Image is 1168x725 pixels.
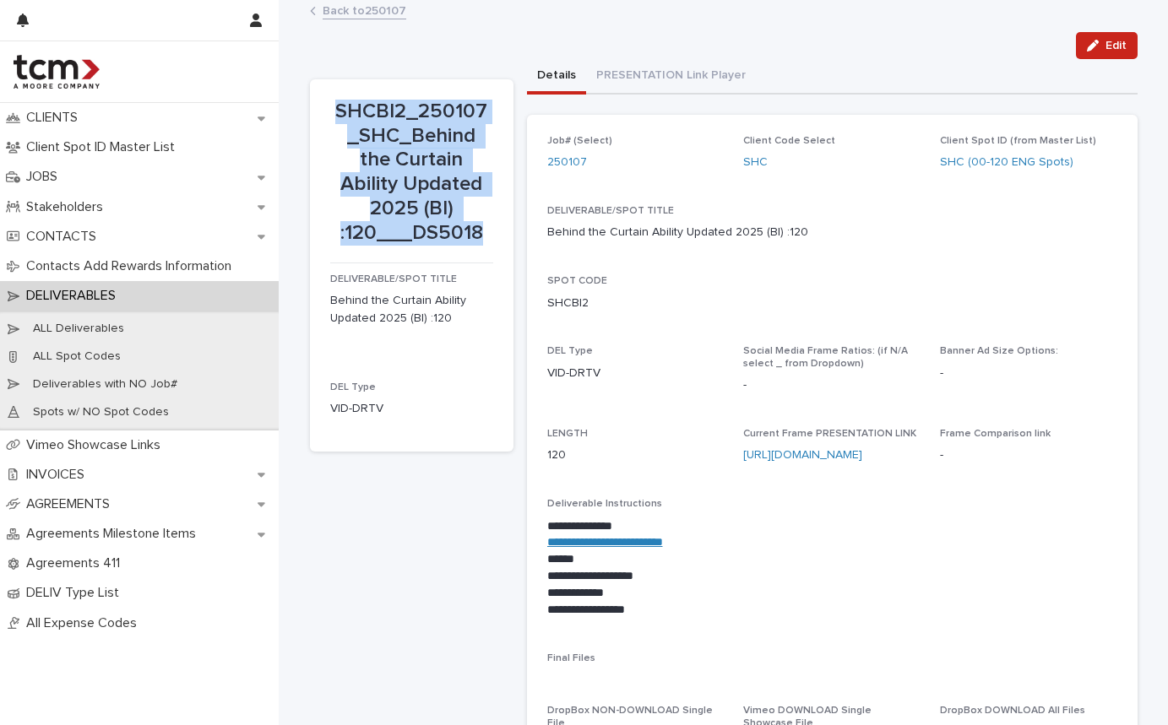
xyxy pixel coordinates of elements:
[19,496,123,512] p: AGREEMENTS
[330,382,376,392] span: DEL Type
[19,110,91,126] p: CLIENTS
[547,276,607,286] span: SPOT CODE
[940,446,1116,464] p: -
[19,615,150,631] p: All Expense Codes
[1076,32,1138,59] button: Edit
[1106,40,1127,51] span: Edit
[940,429,1051,439] span: Frame Comparison link
[940,136,1096,146] span: Client Spot ID (from Master List)
[19,229,110,245] p: CONTACTS
[940,154,1073,171] a: SHC (00-120 ENG Spots)
[547,136,612,146] span: Job# (Select)
[19,288,129,304] p: DELIVERABLES
[19,322,138,336] p: ALL Deliverables
[19,467,98,483] p: INVOICES
[547,154,587,171] a: 250107
[19,437,174,453] p: Vimeo Showcase Links
[743,376,920,394] p: -
[743,346,908,368] span: Social Media Frame Ratios: (if N/A select _ from Dropdown)
[940,365,1116,382] p: -
[19,585,133,601] p: DELIV Type List
[743,449,862,461] a: [URL][DOMAIN_NAME]
[19,349,134,364] p: ALL Spot Codes
[330,100,493,246] p: SHCBI2_250107_SHC_Behind the Curtain Ability Updated 2025 (BI) :120___DS5018
[547,206,674,216] span: DELIVERABLE/SPOT TITLE
[19,199,117,215] p: Stakeholders
[547,346,593,356] span: DEL Type
[743,154,768,171] a: SHC
[547,295,589,312] p: SHCBI2
[330,292,493,327] p: Behind the Curtain Ability Updated 2025 (BI) :120
[19,139,188,155] p: Client Spot ID Master List
[19,258,245,274] p: Contacts Add Rewards Information
[743,136,835,146] span: Client Code Select
[19,555,133,571] p: Agreements 411
[330,400,493,418] p: VID-DRTV
[547,446,724,464] p: 120
[547,429,588,439] span: LENGTH
[19,405,182,419] p: Spots w/ NO Spot Codes
[19,377,191,392] p: Deliverables with NO Job#
[940,346,1058,356] span: Banner Ad Size Options:
[19,526,209,542] p: Agreements Milestone Items
[586,59,756,95] button: PRESENTATION Link Player
[14,55,100,89] img: 4hMmSqQkux38exxPVZHQ
[743,429,916,439] span: Current Frame PRESENTATION LINK
[330,274,457,284] span: DELIVERABLE/SPOT TITLE
[547,365,724,382] p: VID-DRTV
[547,499,662,509] span: Deliverable Instructions
[547,653,595,663] span: Final Files
[527,59,586,95] button: Details
[19,169,71,185] p: JOBS
[547,224,808,241] p: Behind the Curtain Ability Updated 2025 (BI) :120
[940,706,1085,716] span: DropBox DOWNLOAD All Files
